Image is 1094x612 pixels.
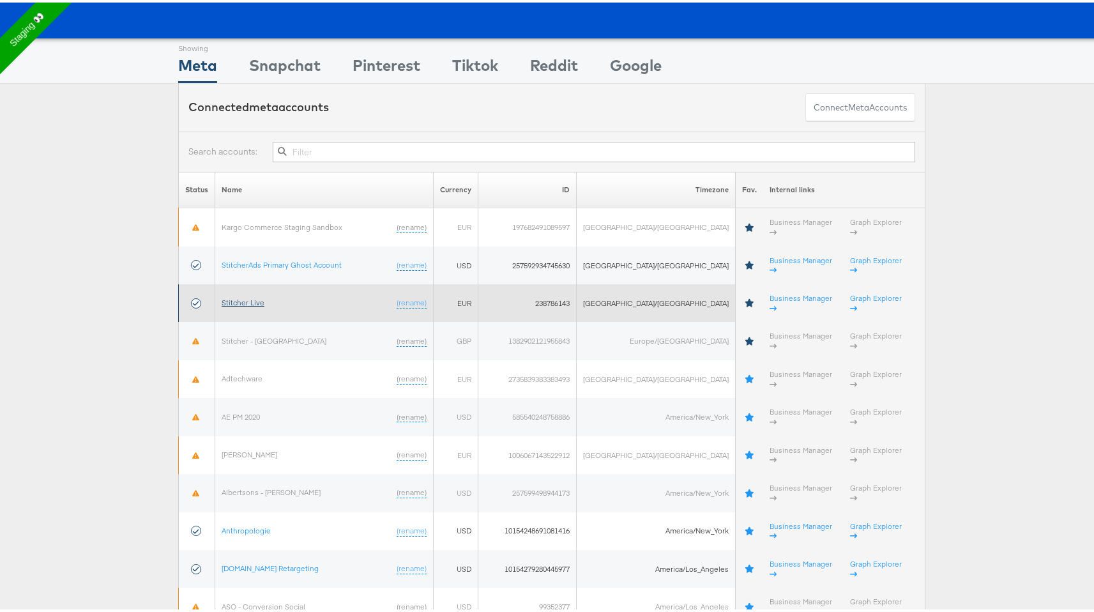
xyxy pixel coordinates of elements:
[222,409,260,419] a: AE PM 2020
[434,510,478,547] td: USD
[222,447,277,457] a: [PERSON_NAME]
[397,599,427,610] a: (rename)
[848,99,869,111] span: meta
[397,257,427,268] a: (rename)
[249,52,321,80] div: Snapchat
[770,556,832,576] a: Business Manager
[434,434,478,471] td: EUR
[805,91,915,119] button: ConnectmetaAccounts
[434,206,478,244] td: EUR
[577,244,736,282] td: [GEOGRAPHIC_DATA]/[GEOGRAPHIC_DATA]
[478,206,577,244] td: 197682491089597
[434,282,478,319] td: EUR
[397,561,427,572] a: (rename)
[850,367,902,386] a: Graph Explorer
[478,547,577,585] td: 10154279280445977
[397,485,427,496] a: (rename)
[577,358,736,395] td: [GEOGRAPHIC_DATA]/[GEOGRAPHIC_DATA]
[222,295,264,305] a: Stitcher Live
[397,295,427,306] a: (rename)
[222,561,319,570] a: [DOMAIN_NAME] Retargeting
[178,36,217,52] div: Showing
[222,599,305,609] a: ASO - Conversion Social
[452,52,498,80] div: Tiktok
[770,443,832,463] a: Business Manager
[222,523,271,533] a: Anthropologie
[770,367,832,386] a: Business Manager
[249,97,278,112] span: meta
[530,52,578,80] div: Reddit
[434,471,478,509] td: USD
[478,471,577,509] td: 257599498944173
[434,244,478,282] td: USD
[577,547,736,585] td: America/Los_Angeles
[478,169,577,206] th: ID
[770,519,832,539] a: Business Manager
[770,328,832,348] a: Business Manager
[397,220,427,231] a: (rename)
[850,556,902,576] a: Graph Explorer
[577,510,736,547] td: America/New_York
[397,333,427,344] a: (rename)
[478,395,577,433] td: 585540248758886
[577,395,736,433] td: America/New_York
[610,52,662,80] div: Google
[850,404,902,424] a: Graph Explorer
[222,257,342,267] a: StitcherAds Primary Ghost Account
[770,253,832,273] a: Business Manager
[478,358,577,395] td: 2735839383383493
[434,547,478,585] td: USD
[478,510,577,547] td: 10154248691081416
[478,244,577,282] td: 257592934745630
[577,206,736,244] td: [GEOGRAPHIC_DATA]/[GEOGRAPHIC_DATA]
[353,52,420,80] div: Pinterest
[434,395,478,433] td: USD
[478,434,577,471] td: 1006067143522912
[850,253,902,273] a: Graph Explorer
[222,333,326,343] a: Stitcher - [GEOGRAPHIC_DATA]
[434,319,478,357] td: GBP
[188,96,329,113] div: Connected accounts
[577,282,736,319] td: [GEOGRAPHIC_DATA]/[GEOGRAPHIC_DATA]
[222,220,342,229] a: Kargo Commerce Staging Sandbox
[179,169,215,206] th: Status
[770,291,832,310] a: Business Manager
[434,358,478,395] td: EUR
[222,371,262,381] a: Adtechware
[397,523,427,534] a: (rename)
[222,485,321,494] a: Albertsons - [PERSON_NAME]
[397,409,427,420] a: (rename)
[273,139,915,160] input: Filter
[397,447,427,458] a: (rename)
[397,371,427,382] a: (rename)
[770,404,832,424] a: Business Manager
[770,215,832,234] a: Business Manager
[850,291,902,310] a: Graph Explorer
[478,319,577,357] td: 1382902121955843
[478,282,577,319] td: 238786143
[215,169,434,206] th: Name
[850,328,902,348] a: Graph Explorer
[577,169,736,206] th: Timezone
[850,480,902,500] a: Graph Explorer
[770,480,832,500] a: Business Manager
[577,434,736,471] td: [GEOGRAPHIC_DATA]/[GEOGRAPHIC_DATA]
[850,519,902,539] a: Graph Explorer
[178,52,217,80] div: Meta
[850,443,902,463] a: Graph Explorer
[434,169,478,206] th: Currency
[850,215,902,234] a: Graph Explorer
[577,319,736,357] td: Europe/[GEOGRAPHIC_DATA]
[577,471,736,509] td: America/New_York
